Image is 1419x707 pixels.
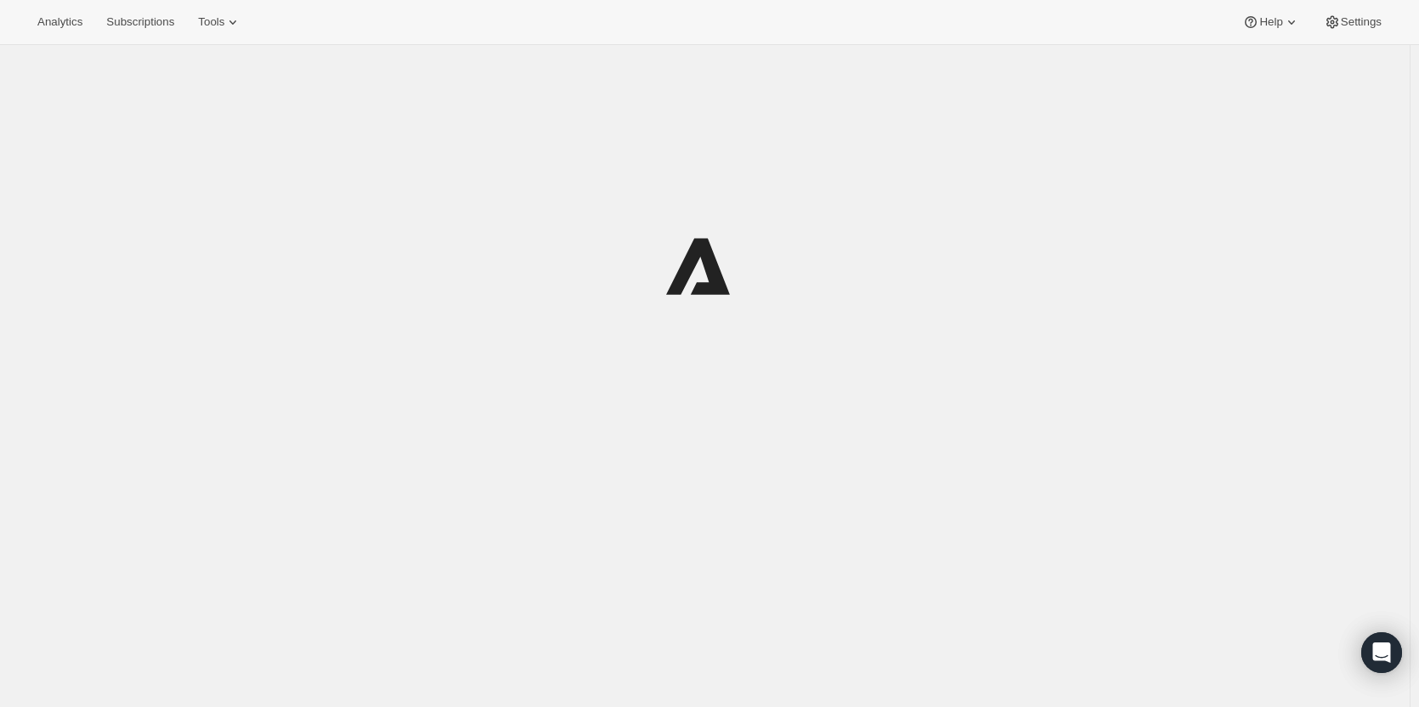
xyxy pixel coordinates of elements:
[1232,10,1309,34] button: Help
[1314,10,1392,34] button: Settings
[96,10,184,34] button: Subscriptions
[188,10,252,34] button: Tools
[37,15,82,29] span: Analytics
[1259,15,1282,29] span: Help
[106,15,174,29] span: Subscriptions
[198,15,224,29] span: Tools
[27,10,93,34] button: Analytics
[1361,632,1402,673] div: Open Intercom Messenger
[1341,15,1382,29] span: Settings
